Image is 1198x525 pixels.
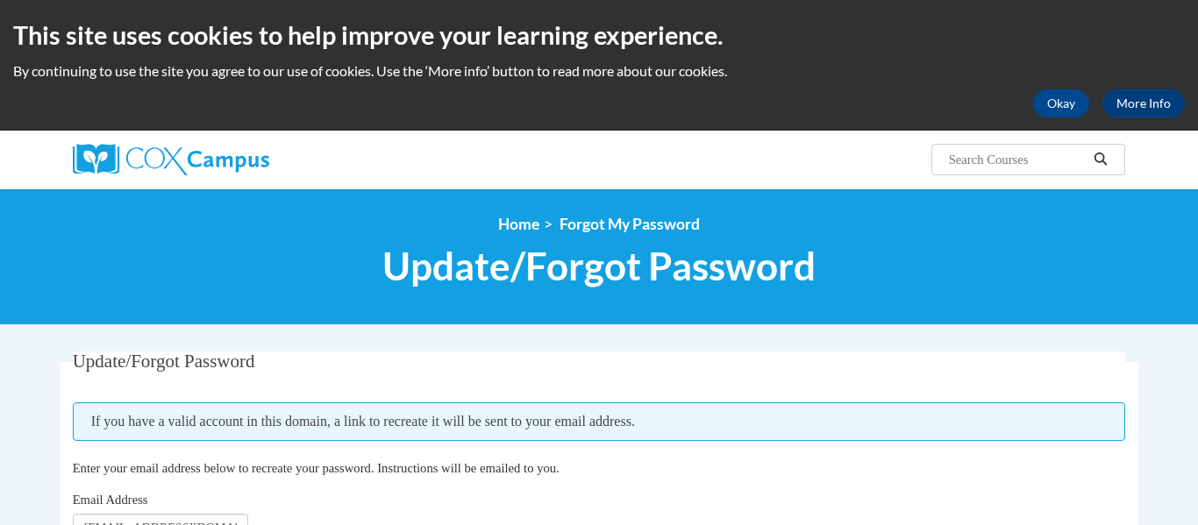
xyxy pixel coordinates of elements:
input: Search Courses [947,149,1087,170]
span: Enter your email address below to recreate your password. Instructions will be emailed to you. [73,461,560,475]
h2: This site uses cookies to help improve your learning experience. [13,18,1185,53]
img: Cox Campus [73,144,269,175]
a: Cox Campus [73,144,406,175]
button: Okay [1033,89,1089,117]
span: Update/Forgot Password [382,243,816,289]
span: Forgot My Password [560,215,700,233]
button: Search [1087,149,1114,170]
span: Email Address [73,493,148,507]
span: Update/Forgot Password [73,351,255,372]
a: Home [498,215,539,233]
a: More Info [1102,89,1185,117]
span: If you have a valid account in this domain, a link to recreate it will be sent to your email addr... [73,402,1126,441]
p: By continuing to use the site you agree to our use of cookies. Use the ‘More info’ button to read... [13,61,1185,81]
